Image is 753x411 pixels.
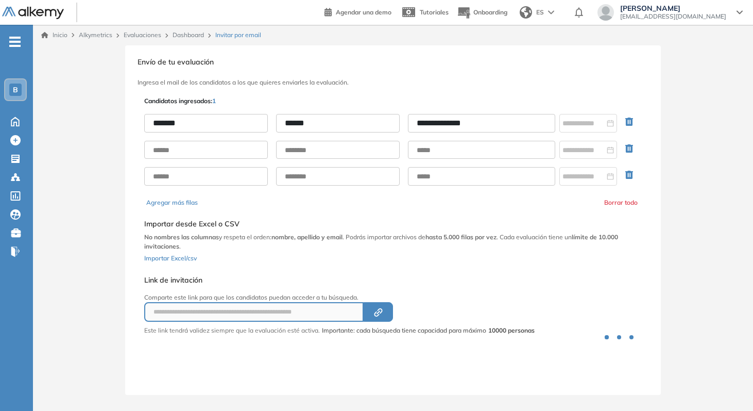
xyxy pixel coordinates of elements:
a: Dashboard [173,31,204,39]
span: B [13,86,18,94]
button: Borrar todo [604,198,638,207]
strong: 10000 personas [488,326,535,334]
p: Candidatos ingresados: [144,96,216,106]
i: - [9,41,21,43]
span: Importante: cada búsqueda tiene capacidad para máximo [322,326,535,335]
h5: Link de invitación [144,276,535,285]
b: No nombres las columnas [144,233,219,241]
span: Tutoriales [420,8,449,16]
p: Comparte este link para que los candidatos puedan acceder a tu búsqueda. [144,293,535,302]
span: ES [536,8,544,17]
b: hasta 5.000 filas por vez [425,233,497,241]
img: world [520,6,532,19]
img: arrow [548,10,554,14]
button: Onboarding [457,2,507,24]
span: 1 [212,97,216,105]
h3: Envío de tu evaluación [138,58,648,67]
h3: Ingresa el mail de los candidatos a los que quieres enviarles la evaluación. [138,79,648,86]
p: Este link tendrá validez siempre que la evaluación esté activa. [144,326,320,335]
iframe: Chat Widget [701,361,753,411]
p: y respeta el orden: . Podrás importar archivos de . Cada evaluación tiene un . [144,233,642,251]
button: Agregar más filas [146,198,198,207]
span: [PERSON_NAME] [620,4,726,12]
span: Importar Excel/csv [144,254,197,262]
span: Invitar por email [215,30,261,40]
span: Agendar una demo [336,8,391,16]
span: Alkymetrics [79,31,112,39]
div: Widget de chat [701,361,753,411]
button: Importar Excel/csv [144,251,197,264]
h5: Importar desde Excel o CSV [144,220,642,228]
a: Agendar una demo [324,5,391,18]
a: Evaluaciones [124,31,161,39]
img: Logo [2,7,64,20]
b: límite de 10.000 invitaciones [144,233,618,250]
a: Inicio [41,30,67,40]
span: Onboarding [473,8,507,16]
b: nombre, apellido y email [271,233,343,241]
span: [EMAIL_ADDRESS][DOMAIN_NAME] [620,12,726,21]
